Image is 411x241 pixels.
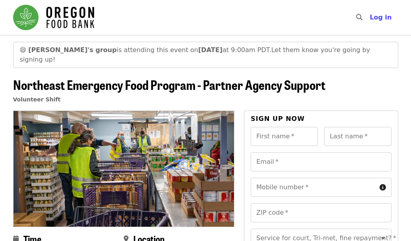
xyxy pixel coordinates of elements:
[251,203,391,222] input: ZIP code
[198,46,222,54] strong: [DATE]
[380,184,386,191] i: circle-info icon
[20,46,27,54] span: grinning face emoji
[28,46,117,54] strong: [PERSON_NAME]'s group
[13,5,94,30] img: Oregon Food Bank - Home
[251,115,305,122] span: Sign up now
[14,111,234,226] img: Northeast Emergency Food Program - Partner Agency Support organized by Oregon Food Bank
[13,75,325,94] span: Northeast Emergency Food Program - Partner Agency Support
[251,152,391,171] input: Email
[356,14,362,21] i: search icon
[13,96,61,103] a: Volunteer Shift
[324,127,392,146] input: Last name
[251,127,318,146] input: First name
[28,46,271,54] span: is attending this event on at 9:00am PDT.
[251,178,376,197] input: Mobile number
[367,8,374,27] input: Search
[370,14,392,21] span: Log in
[363,10,398,25] button: Log in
